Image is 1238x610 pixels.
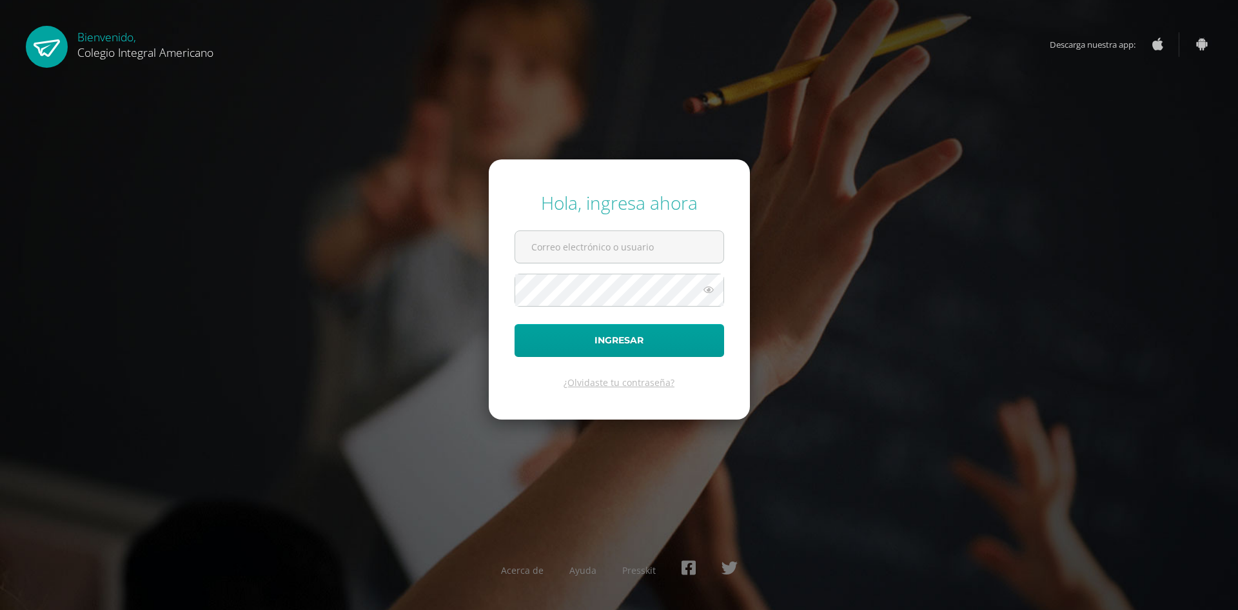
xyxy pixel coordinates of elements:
[569,564,596,576] a: Ayuda
[1050,32,1148,57] span: Descarga nuestra app:
[515,190,724,215] div: Hola, ingresa ahora
[501,564,544,576] a: Acerca de
[564,376,674,389] a: ¿Olvidaste tu contraseña?
[77,45,213,60] span: Colegio Integral Americano
[515,231,723,263] input: Correo electrónico o usuario
[77,26,213,60] div: Bienvenido,
[515,324,724,357] button: Ingresar
[622,564,656,576] a: Presskit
